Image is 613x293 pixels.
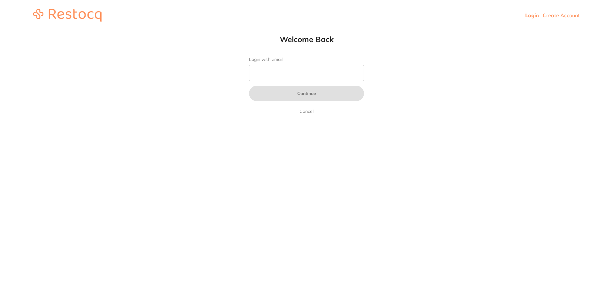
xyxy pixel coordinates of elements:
[298,107,315,115] a: Cancel
[33,9,102,22] img: restocq_logo.svg
[543,12,580,18] a: Create Account
[525,12,539,18] a: Login
[249,86,364,101] button: Continue
[236,34,377,44] h1: Welcome Back
[249,57,364,62] label: Login with email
